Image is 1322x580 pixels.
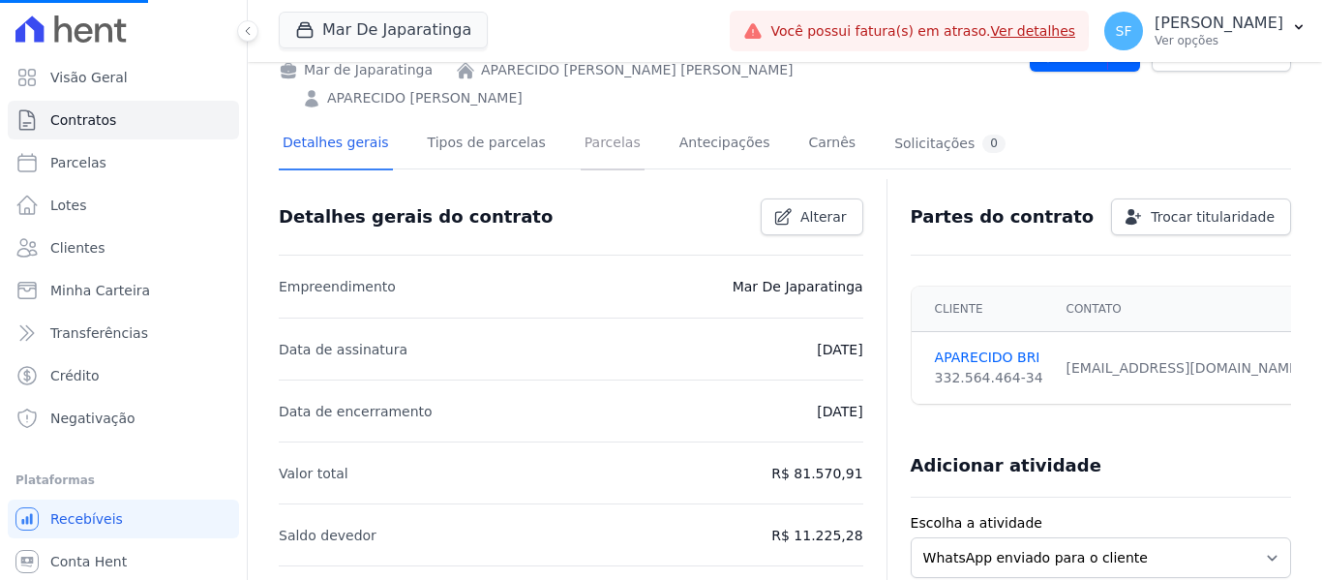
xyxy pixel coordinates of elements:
[912,287,1055,332] th: Cliente
[50,196,87,215] span: Lotes
[935,348,1043,368] a: APARECIDO BRI
[279,12,488,48] button: Mar De Japaratinga
[50,238,105,258] span: Clientes
[804,119,859,170] a: Carnês
[8,186,239,225] a: Lotes
[817,400,862,423] p: [DATE]
[279,462,348,485] p: Valor total
[50,366,100,385] span: Crédito
[279,524,376,547] p: Saldo devedor
[279,400,433,423] p: Data de encerramento
[50,323,148,343] span: Transferências
[676,119,774,170] a: Antecipações
[50,509,123,529] span: Recebíveis
[50,409,135,428] span: Negativação
[8,314,239,352] a: Transferências
[279,205,553,229] h3: Detalhes gerais do contrato
[771,524,862,547] p: R$ 11.225,28
[771,462,862,485] p: R$ 81.570,91
[1116,24,1132,38] span: SF
[8,229,239,267] a: Clientes
[15,469,231,492] div: Plataformas
[911,205,1095,229] h3: Partes do contrato
[327,88,523,108] a: APARECIDO [PERSON_NAME]
[279,60,433,80] div: Mar de Japaratinga
[982,135,1006,153] div: 0
[800,207,847,227] span: Alterar
[279,119,393,170] a: Detalhes gerais
[770,21,1075,42] span: Você possui fatura(s) em atraso.
[1151,207,1275,227] span: Trocar titularidade
[733,275,863,298] p: Mar De Japaratinga
[991,23,1076,39] a: Ver detalhes
[8,101,239,139] a: Contratos
[481,60,793,80] a: APARECIDO [PERSON_NAME] [PERSON_NAME]
[279,338,407,361] p: Data de assinatura
[8,399,239,438] a: Negativação
[50,552,127,571] span: Conta Hent
[50,110,116,130] span: Contratos
[279,275,396,298] p: Empreendimento
[911,454,1101,477] h3: Adicionar atividade
[50,68,128,87] span: Visão Geral
[8,356,239,395] a: Crédito
[1111,198,1291,235] a: Trocar titularidade
[50,153,106,172] span: Parcelas
[817,338,862,361] p: [DATE]
[8,500,239,538] a: Recebíveis
[1155,14,1283,33] p: [PERSON_NAME]
[424,119,550,170] a: Tipos de parcelas
[935,368,1043,388] div: 332.564.464-34
[761,198,863,235] a: Alterar
[911,513,1291,534] label: Escolha a atividade
[890,119,1009,170] a: Solicitações0
[1089,4,1322,58] button: SF [PERSON_NAME] Ver opções
[1155,33,1283,48] p: Ver opções
[894,135,1006,153] div: Solicitações
[8,271,239,310] a: Minha Carteira
[8,143,239,182] a: Parcelas
[8,58,239,97] a: Visão Geral
[581,119,645,170] a: Parcelas
[50,281,150,300] span: Minha Carteira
